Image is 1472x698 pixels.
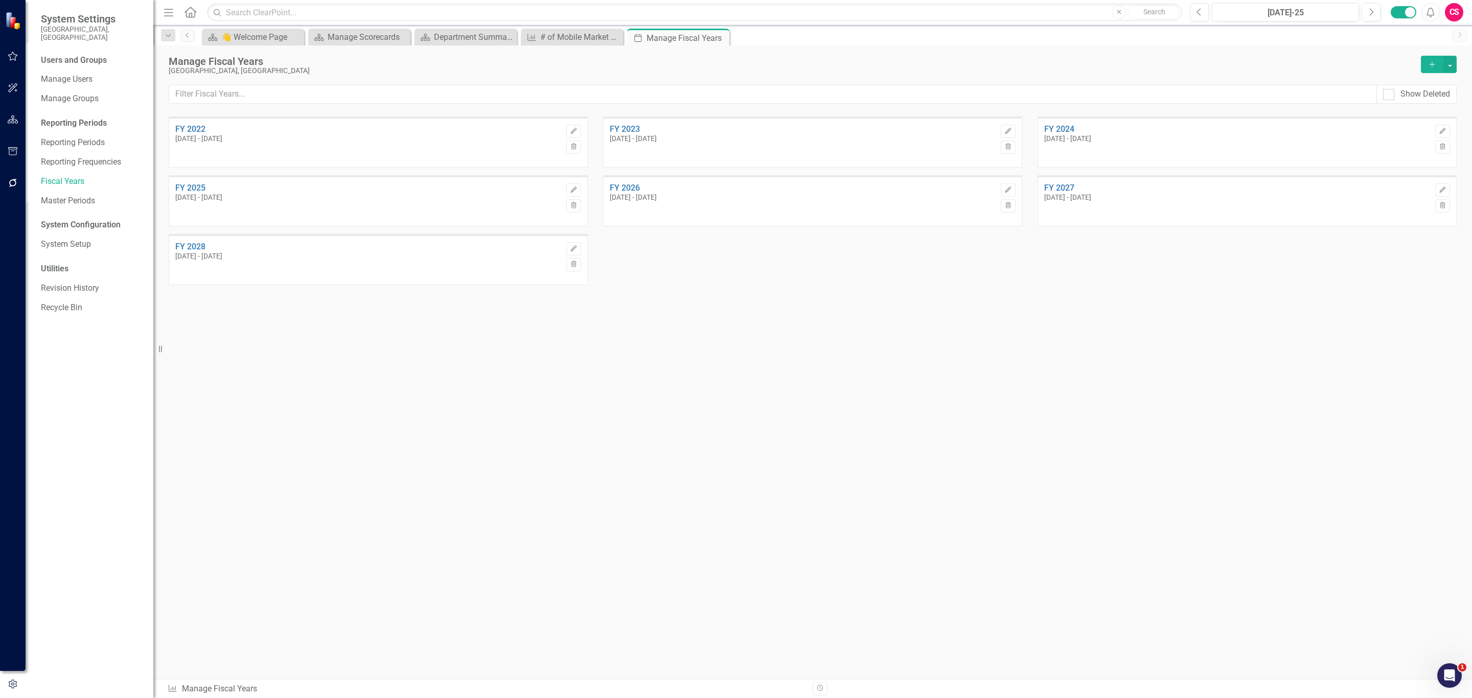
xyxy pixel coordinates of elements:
[41,156,143,168] a: Reporting Frequencies
[41,302,143,314] a: Recycle Bin
[610,134,657,143] span: [DATE] - [DATE]
[41,239,143,250] a: System Setup
[41,74,143,85] a: Manage Users
[1044,134,1091,143] span: [DATE] - [DATE]
[169,67,1416,75] div: [GEOGRAPHIC_DATA], [GEOGRAPHIC_DATA]
[1044,183,1430,193] a: FY 2027
[1044,125,1430,134] a: FY 2024
[1212,3,1359,21] button: [DATE]-25
[41,283,143,294] a: Revision History
[41,195,143,207] a: Master Periods
[540,31,620,43] div: # of Mobile Market Patrons served through our Food Security Initiatives
[41,13,143,25] span: System Settings
[169,56,1416,67] div: Manage Fiscal Years
[41,137,143,149] a: Reporting Periods
[175,252,222,260] span: [DATE] - [DATE]
[610,183,996,193] a: FY 2026
[610,193,657,201] span: [DATE] - [DATE]
[417,31,514,43] a: Department Summary
[41,263,143,275] div: Utilities
[1400,88,1450,100] div: Show Deleted
[175,134,222,143] span: [DATE] - [DATE]
[207,4,1182,21] input: Search ClearPoint...
[41,25,143,42] small: [GEOGRAPHIC_DATA], [GEOGRAPHIC_DATA]
[523,31,620,43] a: # of Mobile Market Patrons served through our Food Security Initiatives
[168,683,805,695] div: Manage Fiscal Years
[169,85,1377,104] input: Filter Fiscal Years...
[1143,8,1165,16] span: Search
[41,55,143,66] div: Users and Groups
[41,219,143,231] div: System Configuration
[311,31,408,43] a: Manage Scorecards
[647,32,727,44] div: Manage Fiscal Years
[1445,3,1463,21] button: CS
[1215,7,1355,19] div: [DATE]-25
[175,183,561,193] a: FY 2025
[221,31,302,43] div: 👋 Welcome Page
[5,11,24,30] img: ClearPoint Strategy
[434,31,514,43] div: Department Summary
[1044,193,1091,201] span: [DATE] - [DATE]
[41,118,143,129] div: Reporting Periods
[1458,663,1466,671] span: 1
[175,125,561,134] a: FY 2022
[175,193,222,201] span: [DATE] - [DATE]
[1129,5,1180,19] button: Search
[1437,663,1462,688] iframe: Intercom live chat
[610,125,996,134] a: FY 2023
[41,176,143,188] a: Fiscal Years
[328,31,408,43] div: Manage Scorecards
[175,242,561,251] a: FY 2028
[204,31,302,43] a: 👋 Welcome Page
[41,93,143,105] a: Manage Groups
